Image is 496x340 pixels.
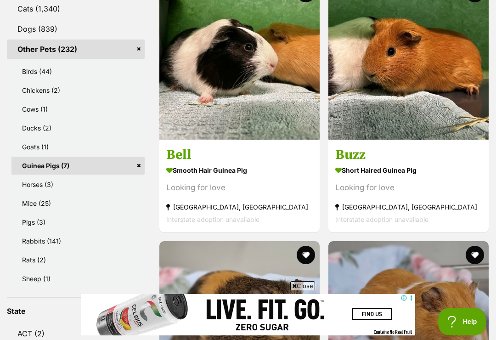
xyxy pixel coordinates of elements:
[7,307,145,315] header: State
[11,176,145,193] a: Horses (3)
[11,232,145,250] a: Rabbits (141)
[11,81,145,99] a: Chickens (2)
[11,138,145,156] a: Goats (1)
[290,281,315,290] span: Close
[11,194,145,212] a: Mice (25)
[11,157,145,175] a: Guinea Pigs (7)
[11,270,145,288] a: Sheep (1)
[328,139,489,232] a: Buzz Short Haired Guinea Pig Looking for love [GEOGRAPHIC_DATA], [GEOGRAPHIC_DATA] Interstate ado...
[159,139,320,232] a: Bell Smooth Hair Guinea Pig Looking for love [GEOGRAPHIC_DATA], [GEOGRAPHIC_DATA] Interstate adop...
[335,146,482,164] h3: Buzz
[335,181,482,194] div: Looking for love
[166,215,259,223] span: Interstate adoption unavailable
[11,62,145,80] a: Birds (44)
[11,213,145,231] a: Pigs (3)
[7,19,145,39] a: Dogs (839)
[166,181,313,194] div: Looking for love
[11,119,145,137] a: Ducks (2)
[166,146,313,164] h3: Bell
[335,164,482,177] strong: Short Haired Guinea Pig
[297,246,315,264] button: favourite
[166,164,313,177] strong: Smooth Hair Guinea Pig
[166,201,313,213] strong: [GEOGRAPHIC_DATA], [GEOGRAPHIC_DATA]
[438,308,487,335] iframe: Help Scout Beacon - Open
[335,201,482,213] strong: [GEOGRAPHIC_DATA], [GEOGRAPHIC_DATA]
[11,100,145,118] a: Cows (1)
[335,215,428,223] span: Interstate adoption unavailable
[7,40,145,59] a: Other Pets (232)
[465,246,484,264] button: favourite
[81,294,415,335] iframe: Advertisement
[11,251,145,269] a: Rats (2)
